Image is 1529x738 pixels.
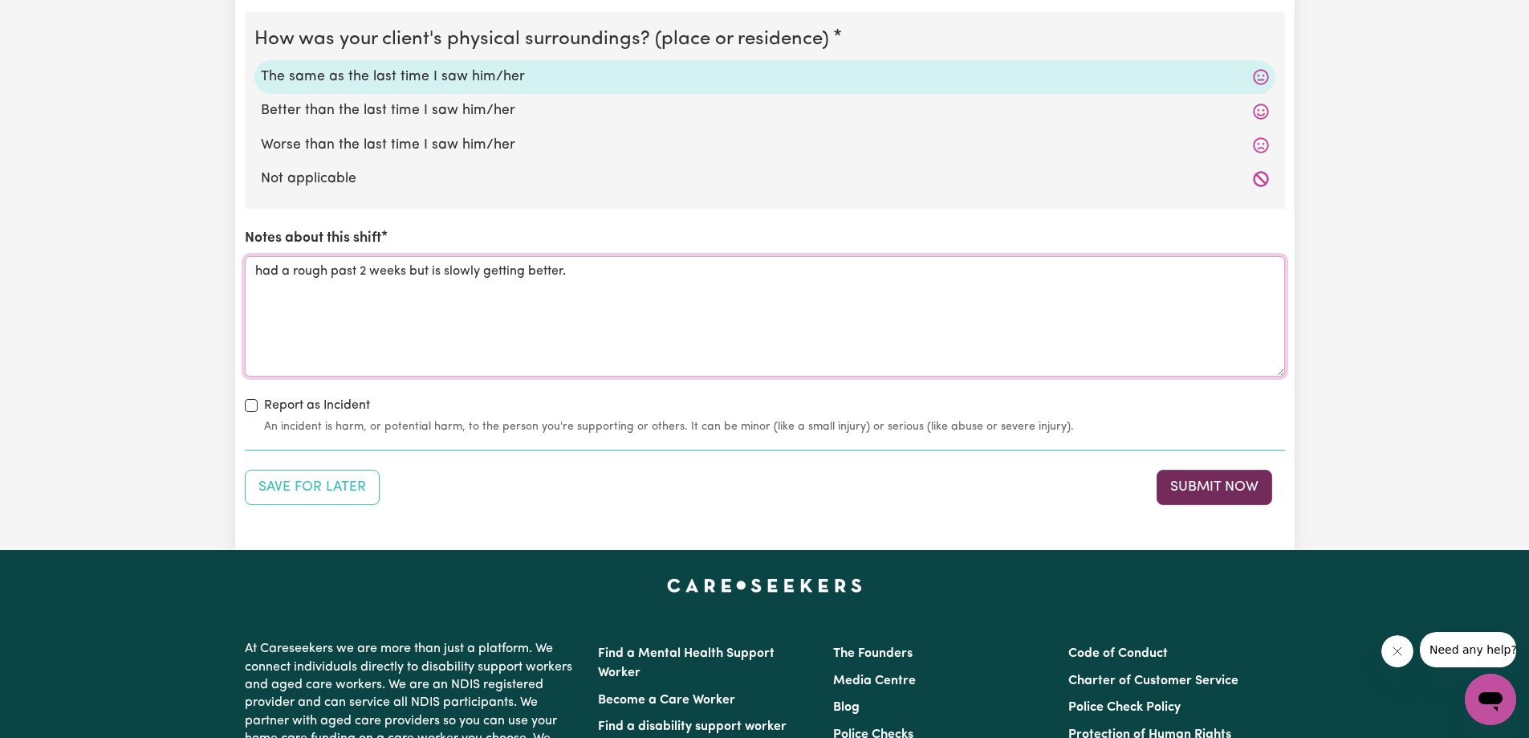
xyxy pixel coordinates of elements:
a: Blog [833,701,860,714]
a: Careseekers home page [667,579,862,592]
label: Report as Incident [264,396,370,415]
iframe: Message from company [1420,632,1516,667]
a: Find a disability support worker [598,720,787,733]
a: Become a Care Worker [598,694,735,707]
label: Worse than the last time I saw him/her [261,135,1269,156]
textarea: had a rough past 2 weeks but is slowly getting better. [245,256,1285,377]
label: Notes about this shift [245,228,381,249]
iframe: Close message [1381,635,1413,667]
a: Find a Mental Health Support Worker [598,647,775,679]
legend: How was your client's physical surroundings? (place or residence) [254,25,836,54]
iframe: Button to launch messaging window [1465,674,1516,725]
a: The Founders [833,647,913,660]
small: An incident is harm, or potential harm, to the person you're supporting or others. It can be mino... [264,418,1285,435]
button: Submit your job report [1157,470,1272,505]
button: Save your job report [245,470,380,505]
a: Charter of Customer Service [1068,675,1238,687]
a: Police Check Policy [1068,701,1181,714]
a: Media Centre [833,675,916,687]
label: Better than the last time I saw him/her [261,100,1269,121]
label: Not applicable [261,169,1269,190]
span: Need any help? [10,11,97,24]
label: The same as the last time I saw him/her [261,67,1269,88]
a: Code of Conduct [1068,647,1168,660]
